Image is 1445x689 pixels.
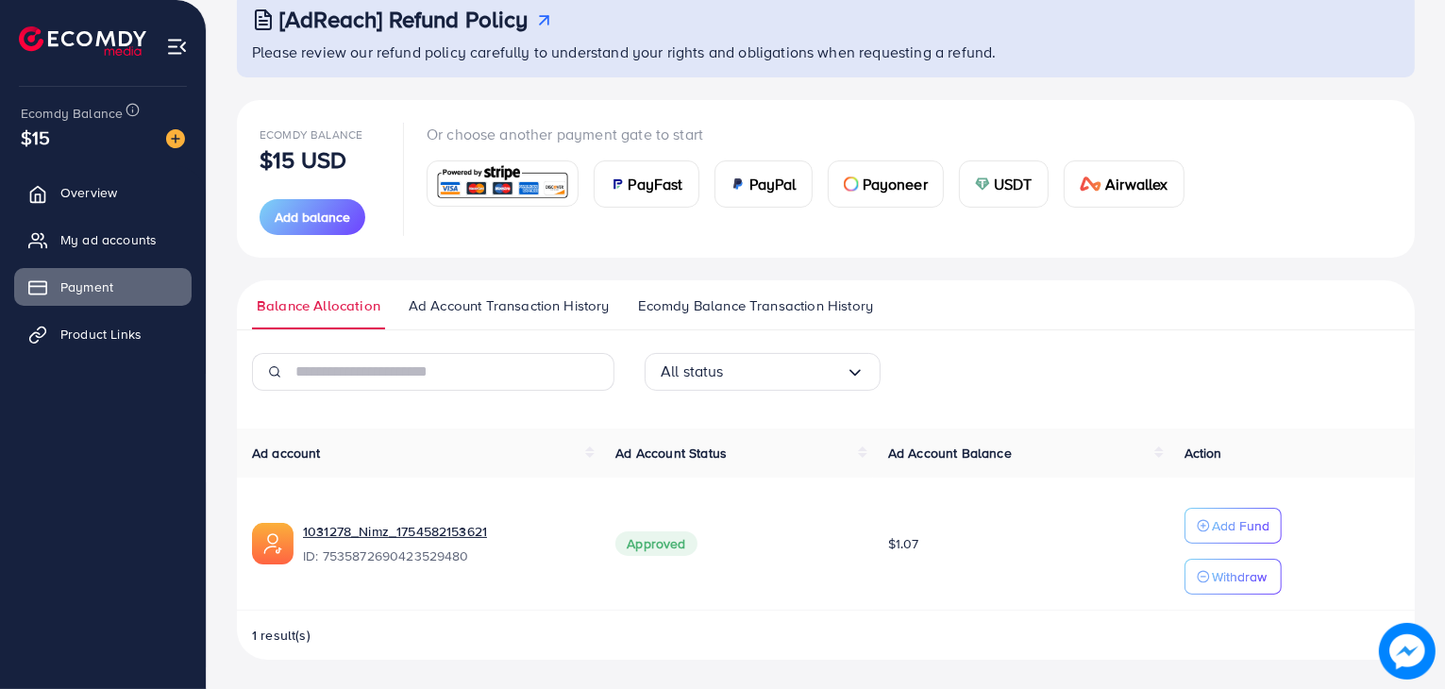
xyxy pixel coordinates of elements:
[21,104,123,123] span: Ecomdy Balance
[1185,559,1282,595] button: Withdraw
[60,277,113,296] span: Payment
[1185,444,1222,462] span: Action
[60,230,157,249] span: My ad accounts
[994,173,1033,195] span: USDT
[615,531,697,556] span: Approved
[252,41,1403,63] p: Please review our refund policy carefully to understand your rights and obligations when requesti...
[888,534,919,553] span: $1.07
[60,325,142,344] span: Product Links
[615,444,727,462] span: Ad Account Status
[427,160,579,207] a: card
[303,522,487,541] a: 1031278_Nimz_1754582153621
[252,523,294,564] img: ic-ads-acc.e4c84228.svg
[749,173,797,195] span: PayPal
[1105,173,1168,195] span: Airwallex
[427,123,1200,145] p: Or choose another payment gate to start
[1379,623,1436,680] img: image
[166,129,185,148] img: image
[1064,160,1185,208] a: cardAirwallex
[260,148,346,171] p: $15 USD
[638,295,873,316] span: Ecomdy Balance Transaction History
[975,176,990,192] img: card
[661,357,724,386] span: All status
[828,160,944,208] a: cardPayoneer
[645,353,881,391] div: Search for option
[275,208,350,227] span: Add balance
[1080,176,1102,192] img: card
[21,124,50,151] span: $15
[260,199,365,235] button: Add balance
[1185,508,1282,544] button: Add Fund
[166,36,188,58] img: menu
[888,444,1012,462] span: Ad Account Balance
[844,176,859,192] img: card
[714,160,813,208] a: cardPayPal
[14,221,192,259] a: My ad accounts
[303,522,585,565] div: <span class='underline'>1031278_Nimz_1754582153621</span></br>7535872690423529480
[731,176,746,192] img: card
[409,295,610,316] span: Ad Account Transaction History
[610,176,625,192] img: card
[60,183,117,202] span: Overview
[14,268,192,306] a: Payment
[433,163,572,204] img: card
[14,315,192,353] a: Product Links
[629,173,683,195] span: PayFast
[252,444,321,462] span: Ad account
[14,174,192,211] a: Overview
[257,295,380,316] span: Balance Allocation
[260,126,362,143] span: Ecomdy Balance
[863,173,928,195] span: Payoneer
[19,26,146,56] img: logo
[1212,565,1267,588] p: Withdraw
[303,546,585,565] span: ID: 7535872690423529480
[1212,514,1269,537] p: Add Fund
[594,160,699,208] a: cardPayFast
[252,626,311,645] span: 1 result(s)
[724,357,846,386] input: Search for option
[959,160,1049,208] a: cardUSDT
[279,6,529,33] h3: [AdReach] Refund Policy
